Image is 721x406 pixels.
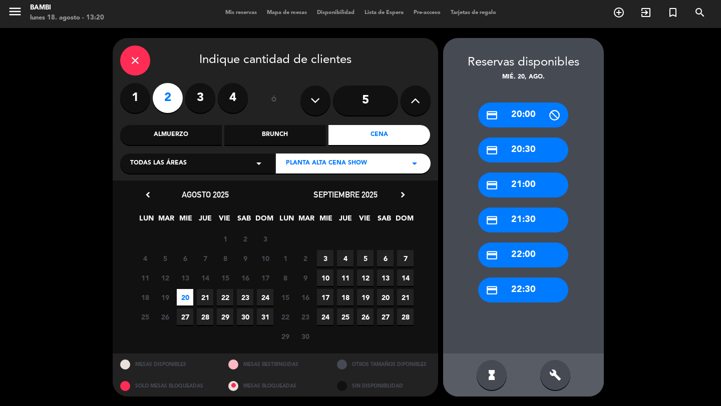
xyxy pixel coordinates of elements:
span: Disponibilidad [312,10,359,15]
div: 21:30 [478,207,568,232]
i: arrow_drop_down [253,157,265,169]
span: 17 [317,289,333,305]
span: 19 [357,289,374,305]
span: 6 [377,250,394,266]
span: 18 [337,289,353,305]
span: 17 [257,269,273,286]
span: 31 [257,308,273,325]
span: PLANTA ALTA CENA SHOW [286,158,367,168]
span: 13 [177,269,193,286]
span: LUN [138,212,155,229]
span: 23 [297,308,313,325]
div: MESAS BLOQUEADAS [221,375,329,396]
span: 13 [377,269,394,286]
span: 25 [137,308,153,325]
span: 18 [137,289,153,305]
span: 30 [297,328,313,344]
div: Reservas disponibles [443,53,604,72]
span: JUE [197,212,213,229]
span: 14 [397,269,414,286]
span: 27 [377,308,394,325]
i: credit_card [486,284,498,296]
span: 1 [277,250,293,266]
span: 10 [317,269,333,286]
span: 22 [277,308,293,325]
span: 10 [257,250,273,266]
span: 30 [237,308,253,325]
span: JUE [337,212,353,229]
span: 12 [157,269,173,286]
span: 15 [217,269,233,286]
span: 2 [297,250,313,266]
span: 8 [217,250,233,266]
span: Todas las áreas [130,158,187,168]
span: SAB [376,212,393,229]
span: 19 [157,289,173,305]
span: 24 [317,308,333,325]
span: 16 [297,289,313,305]
i: credit_card [486,249,498,261]
span: 9 [237,250,253,266]
div: MESAS DISPONIBLES [113,353,221,375]
span: DOM [396,212,412,229]
i: arrow_drop_down [409,157,421,169]
span: SAB [236,212,252,229]
span: 21 [197,289,213,305]
span: 29 [277,328,293,344]
i: credit_card [486,144,498,156]
span: Lista de Espera [359,10,409,15]
span: 3 [317,250,333,266]
span: Mapa de mesas [262,10,312,15]
i: menu [8,4,23,19]
div: Almuerzo [120,125,222,145]
i: close [129,54,141,66]
span: 20 [177,289,193,305]
button: menu [8,4,23,22]
span: 27 [177,308,193,325]
div: 22:00 [478,242,568,267]
span: 6 [177,250,193,266]
div: Brunch [224,125,326,145]
span: 21 [397,289,414,305]
span: 26 [357,308,374,325]
span: VIE [216,212,233,229]
span: 15 [277,289,293,305]
i: credit_card [486,214,498,226]
span: Tarjetas de regalo [446,10,501,15]
span: 2 [237,230,253,247]
i: search [694,6,706,18]
div: lunes 18. agosto - 13:20 [30,13,104,23]
div: SIN DISPONIBILIDAD [329,375,438,396]
div: 22:30 [478,277,568,302]
div: SOLO MESAS BLOQUEADAS [113,375,221,396]
div: MESAS RESTRINGIDAS [221,353,329,375]
div: Cena [328,125,430,145]
i: credit_card [486,109,498,121]
i: credit_card [486,179,498,191]
i: add_circle_outline [613,6,625,18]
label: 2 [153,83,183,113]
i: hourglass_full [486,369,498,381]
i: chevron_right [398,189,408,200]
span: 4 [337,250,353,266]
div: 20:00 [478,102,568,127]
span: LUN [278,212,295,229]
span: DOM [255,212,272,229]
div: 20:30 [478,137,568,162]
span: 28 [397,308,414,325]
span: 22 [217,289,233,305]
span: 7 [397,250,414,266]
span: 4 [137,250,153,266]
span: MAR [158,212,174,229]
span: 24 [257,289,273,305]
span: Pre-acceso [409,10,446,15]
div: 21:00 [478,172,568,197]
label: 4 [218,83,248,113]
span: 5 [357,250,374,266]
span: 29 [217,308,233,325]
div: Indique cantidad de clientes [120,45,431,75]
span: 23 [237,289,253,305]
span: 25 [337,308,353,325]
span: 3 [257,230,273,247]
span: Mis reservas [220,10,262,15]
